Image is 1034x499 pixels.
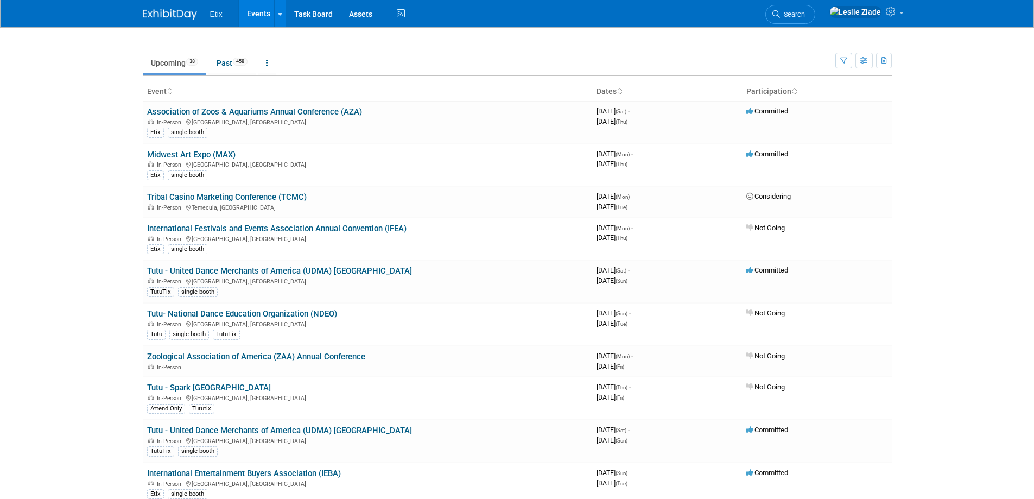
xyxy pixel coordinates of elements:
img: In-Person Event [148,161,154,167]
span: - [629,309,631,317]
span: - [631,352,633,360]
a: Tutu - United Dance Merchants of America (UDMA) [GEOGRAPHIC_DATA] [147,426,412,435]
th: Event [143,83,592,101]
span: Committed [746,426,788,434]
span: - [631,192,633,200]
span: (Sun) [616,438,627,444]
div: [GEOGRAPHIC_DATA], [GEOGRAPHIC_DATA] [147,160,588,168]
div: Etix [147,244,164,254]
div: [GEOGRAPHIC_DATA], [GEOGRAPHIC_DATA] [147,393,588,402]
span: (Mon) [616,151,630,157]
a: Tutu - Spark [GEOGRAPHIC_DATA] [147,383,271,393]
div: single booth [178,446,218,456]
span: In-Person [157,119,185,126]
img: In-Person Event [148,119,154,124]
span: (Tue) [616,321,627,327]
span: [DATE] [597,319,627,327]
span: (Thu) [616,161,627,167]
div: single booth [169,330,209,339]
span: [DATE] [597,479,627,487]
div: TutuTix [147,446,174,456]
div: Etix [147,128,164,137]
div: Temecula, [GEOGRAPHIC_DATA] [147,203,588,211]
a: Upcoming38 [143,53,206,73]
a: Tutu- National Dance Education Organization (NDEO) [147,309,337,319]
a: International Festivals and Events Association Annual Convention (IFEA) [147,224,407,233]
div: single booth [168,244,207,254]
img: In-Person Event [148,481,154,486]
span: Considering [746,192,791,200]
a: Sort by Event Name [167,87,172,96]
span: [DATE] [597,233,627,242]
a: Tutu - United Dance Merchants of America (UDMA) [GEOGRAPHIC_DATA] [147,266,412,276]
span: In-Person [157,481,185,488]
span: (Sat) [616,427,626,433]
span: (Thu) [616,235,627,241]
div: [GEOGRAPHIC_DATA], [GEOGRAPHIC_DATA] [147,234,588,243]
span: [DATE] [597,150,633,158]
span: Search [780,10,805,18]
span: In-Person [157,321,185,328]
span: [DATE] [597,224,633,232]
span: [DATE] [597,192,633,200]
span: Committed [746,150,788,158]
img: In-Person Event [148,438,154,443]
span: (Sun) [616,470,627,476]
div: TutuTix [147,287,174,297]
span: - [628,426,630,434]
span: (Tue) [616,204,627,210]
img: ExhibitDay [143,9,197,20]
a: International Entertainment Buyers Association (IEBA) [147,469,341,478]
a: Sort by Start Date [617,87,622,96]
img: In-Person Event [148,236,154,241]
img: In-Person Event [148,364,154,369]
div: TutuTix [213,330,240,339]
span: (Sat) [616,109,626,115]
div: single booth [168,128,207,137]
span: (Fri) [616,364,624,370]
span: [DATE] [597,352,633,360]
div: [GEOGRAPHIC_DATA], [GEOGRAPHIC_DATA] [147,436,588,445]
span: (Sun) [616,311,627,317]
th: Participation [742,83,892,101]
span: 38 [186,58,198,66]
a: Search [765,5,815,24]
span: In-Person [157,278,185,285]
span: (Thu) [616,384,627,390]
span: (Sun) [616,278,627,284]
span: (Mon) [616,194,630,200]
img: Leslie Ziade [829,6,881,18]
span: Committed [746,469,788,477]
span: [DATE] [597,117,627,125]
div: Etix [147,170,164,180]
img: In-Person Event [148,204,154,210]
span: In-Person [157,236,185,243]
span: - [631,150,633,158]
img: In-Person Event [148,278,154,283]
span: In-Person [157,161,185,168]
div: Tutu [147,330,166,339]
span: (Mon) [616,225,630,231]
div: [GEOGRAPHIC_DATA], [GEOGRAPHIC_DATA] [147,479,588,488]
div: [GEOGRAPHIC_DATA], [GEOGRAPHIC_DATA] [147,319,588,328]
span: [DATE] [597,436,627,444]
span: (Tue) [616,481,627,487]
span: 458 [233,58,248,66]
a: Tribal Casino Marketing Conference (TCMC) [147,192,307,202]
div: single booth [178,287,218,297]
img: In-Person Event [148,395,154,400]
span: Committed [746,266,788,274]
span: (Mon) [616,353,630,359]
div: single booth [168,170,207,180]
span: [DATE] [597,426,630,434]
span: - [629,383,631,391]
div: [GEOGRAPHIC_DATA], [GEOGRAPHIC_DATA] [147,117,588,126]
img: In-Person Event [148,321,154,326]
span: In-Person [157,438,185,445]
a: Midwest Art Expo (MAX) [147,150,236,160]
span: (Fri) [616,395,624,401]
span: [DATE] [597,362,624,370]
span: In-Person [157,395,185,402]
span: [DATE] [597,266,630,274]
a: Zoological Association of America (ZAA) Annual Conference [147,352,365,362]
